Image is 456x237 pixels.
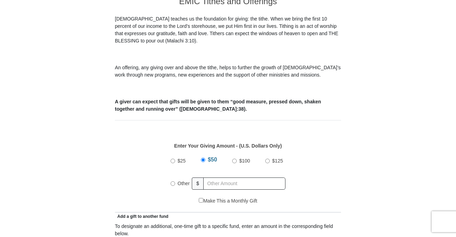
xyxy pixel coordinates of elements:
strong: Enter Your Giving Amount - (U.S. Dollars Only) [174,143,282,149]
input: Other Amount [203,177,285,190]
p: [DEMOGRAPHIC_DATA] teaches us the foundation for giving: the tithe. When we bring the first 10 pe... [115,15,341,45]
span: $50 [208,157,217,163]
span: $100 [239,158,250,164]
span: $125 [272,158,283,164]
b: A giver can expect that gifts will be given to them “good measure, pressed down, shaken together ... [115,99,321,112]
span: $25 [178,158,186,164]
span: Other [178,181,190,186]
input: Make This a Monthly Gift [199,198,203,203]
p: An offering, any giving over and above the tithe, helps to further the growth of [DEMOGRAPHIC_DAT... [115,64,341,79]
label: Make This a Monthly Gift [199,197,257,205]
span: $ [192,177,204,190]
span: Add a gift to another fund [115,214,168,219]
